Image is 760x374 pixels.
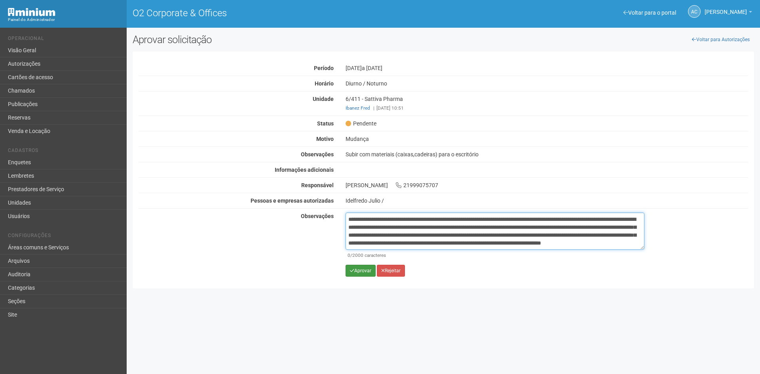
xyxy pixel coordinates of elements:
[301,151,334,158] strong: Observações
[340,65,754,72] div: [DATE]
[346,265,376,277] button: Aprovar
[301,182,334,188] strong: Responsável
[623,9,676,16] a: Voltar para o portal
[301,213,334,219] strong: Observações
[688,34,754,46] a: Voltar para Autorizações
[340,135,754,142] div: Mudança
[340,80,754,87] div: Diurno / Noturno
[377,265,405,277] button: Rejeitar
[373,105,374,111] span: |
[346,197,748,204] div: Idelfredo Julio /
[348,252,350,258] span: 0
[316,136,334,142] strong: Motivo
[340,182,754,189] div: [PERSON_NAME] 21999075707
[705,1,747,15] span: Ana Carla de Carvalho Silva
[313,96,334,102] strong: Unidade
[317,120,334,127] strong: Status
[8,148,121,156] li: Cadastros
[348,252,642,259] div: /2000 caracteres
[346,104,748,112] div: [DATE] 10:51
[705,10,752,16] a: [PERSON_NAME]
[275,167,334,173] strong: Informações adicionais
[340,95,754,112] div: 6/411 - Sattiva Pharma
[340,151,754,158] div: Subir com materiais (caixas,cadeiras) para o escritório
[251,197,334,204] strong: Pessoas e empresas autorizadas
[362,65,382,71] span: a [DATE]
[346,105,370,111] a: Ibanez Fred
[346,120,376,127] span: Pendente
[8,36,121,44] li: Operacional
[314,65,334,71] strong: Período
[133,8,437,18] h1: O2 Corporate & Offices
[8,8,55,16] img: Minium
[8,16,121,23] div: Painel do Administrador
[8,233,121,241] li: Configurações
[315,80,334,87] strong: Horário
[688,5,701,18] a: AC
[133,34,437,46] h2: Aprovar solicitação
